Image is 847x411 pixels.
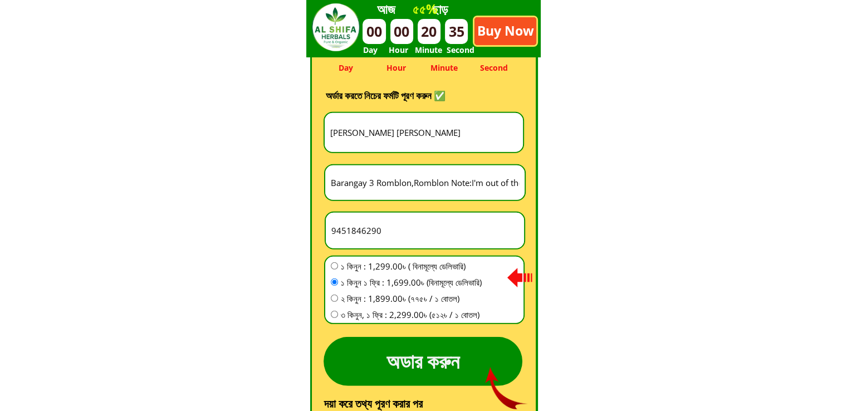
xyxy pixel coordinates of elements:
[363,44,516,56] h3: Day Hour Minute Second
[474,17,536,45] p: Buy Now
[339,62,513,74] h3: Day Hour Minute Second
[324,337,522,386] p: অডার করুন
[341,260,482,273] span: ১ কিনুন : 1,299.00৳ ( বিনামূল্যে ডেলিভারি)
[329,213,521,248] input: আপনার মোবাইল নাম্বার *
[327,113,520,153] input: আপনার নাম লিখুন *
[341,276,482,289] span: ১ কিনুন ১ ফ্রি : 1,699.00৳ (বিনামূল্যে ডেলিভারি)
[328,165,522,200] input: সম্পূর্ণ ঠিকানা বিবরণ *
[341,308,482,321] span: ৩ কিনুন, ১ ফ্রি : 2,299.00৳ (৫১২৳ / ১ বোতল)
[341,292,482,305] span: ২ কিনুন : 1,899.00৳ (৭৭৫৳ / ১ বোতল)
